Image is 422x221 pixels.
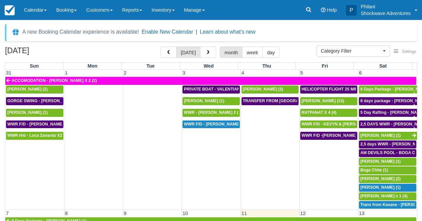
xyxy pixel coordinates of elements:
[359,86,417,94] a: 8 Days Package - [PERSON_NAME] (1)
[359,97,417,105] a: 8 days package - [PERSON_NAME] X1 (1)
[358,70,362,76] span: 6
[22,28,139,36] div: A new Booking Calendar experience is available!
[182,86,240,94] a: PRIVATE BOAT - VALENTIAN [PERSON_NAME] X 4 (4)
[64,70,68,76] span: 1
[5,47,89,59] h2: [DATE]
[64,211,68,216] span: 8
[322,63,328,69] span: Fri
[184,87,289,92] span: PRIVATE BOAT - VALENTIAN [PERSON_NAME] X 4 (4)
[360,176,401,181] span: [PERSON_NAME] (2)
[123,70,127,76] span: 2
[302,133,375,138] span: WWR F/D -[PERSON_NAME] X 15 (15)
[142,29,193,35] button: Enable New Calendar
[87,63,97,69] span: Mon
[182,97,240,105] a: [PERSON_NAME] (1)
[12,78,97,83] span: ACCOMODATION - [PERSON_NAME] X 2 (2)
[359,158,416,166] a: [PERSON_NAME] (1)
[203,63,214,69] span: Wed
[327,7,337,13] span: Help
[6,120,63,128] a: WWR F/D - [PERSON_NAME] X 1 (1)
[302,122,387,126] span: WWR F/D - KEVYN & [PERSON_NAME] 2 (2)
[359,140,416,148] a: 2,5 days WWR - [PERSON_NAME] X2 (2)
[359,184,416,192] a: [PERSON_NAME] (1)
[241,211,248,216] span: 11
[6,109,63,117] a: [PERSON_NAME] (1)
[300,132,357,140] a: WWR F/D -[PERSON_NAME] X 15 (15)
[6,97,63,105] a: GORGE SWING - [PERSON_NAME] X 2 (2)
[360,168,388,172] span: Boga Chite (1)
[182,109,240,117] a: WWR - [PERSON_NAME] 2 (2)
[359,175,416,183] a: [PERSON_NAME] (2)
[242,86,299,94] a: [PERSON_NAME] (3)
[360,133,401,138] span: [PERSON_NAME] (1)
[184,110,242,115] span: WWR - [PERSON_NAME] 2 (2)
[359,149,416,157] a: AM DEVILS POOL - BOGA CHITE X 1 (1)
[182,70,186,76] span: 3
[241,70,245,76] span: 4
[359,166,416,174] a: Boga Chite (1)
[196,29,197,35] span: |
[321,8,326,12] i: Help
[390,47,420,57] button: Settings
[359,132,417,140] a: [PERSON_NAME] (1)
[300,86,357,94] a: HELICOPTER FLIGHT 25 MINS- [PERSON_NAME] X1 (1)
[300,70,304,76] span: 5
[7,87,48,92] span: [PERSON_NAME] (2)
[346,5,357,16] div: P
[300,211,306,216] span: 12
[300,109,357,117] a: RATPANAT X 4 (4)
[6,132,63,140] a: WWR H/d - Loca Zanardo X2 (2)
[379,63,387,69] span: Sat
[182,120,240,128] a: WWR F/D - [PERSON_NAME] x3 (3)
[123,211,127,216] span: 9
[7,133,68,138] span: WWR H/d - Loca Zanardo X2 (2)
[30,63,39,69] span: Sun
[184,122,252,126] span: WWR F/D - [PERSON_NAME] x3 (3)
[402,49,416,54] span: Settings
[359,109,417,117] a: 5 Day Rafting - [PERSON_NAME] X1 (1)
[302,87,410,92] span: HELICOPTER FLIGHT 25 MINS- [PERSON_NAME] X1 (1)
[5,211,9,216] span: 7
[360,194,407,198] span: [PERSON_NAME] x 1 (4)
[242,97,299,105] a: TRANSFER FROM [GEOGRAPHIC_DATA] TO VIC FALLS - [PERSON_NAME] X 1 (1)
[7,99,89,103] span: GORGE SWING - [PERSON_NAME] X 2 (2)
[361,3,411,10] p: Philani
[6,86,63,94] a: [PERSON_NAME] (2)
[360,185,401,190] span: [PERSON_NAME] (1)
[176,47,200,58] button: [DATE]
[5,5,15,15] img: checkfront-main-nav-mini-logo.png
[358,211,365,216] span: 13
[359,192,416,200] a: [PERSON_NAME] x 1 (4)
[317,45,390,57] button: Category Filter
[262,63,271,69] span: Thu
[243,87,283,92] span: [PERSON_NAME] (3)
[5,77,416,85] a: ACCOMODATION - [PERSON_NAME] X 2 (2)
[200,29,256,35] a: Learn about what's new
[361,10,411,17] p: Shockwave Adventures
[146,63,155,69] span: Tue
[182,211,188,216] span: 10
[302,110,337,115] span: RATPANAT X 4 (4)
[300,120,357,128] a: WWR F/D - KEVYN & [PERSON_NAME] 2 (2)
[7,122,77,126] span: WWR F/D - [PERSON_NAME] X 1 (1)
[360,159,401,164] span: [PERSON_NAME] (1)
[184,99,224,103] span: [PERSON_NAME] (1)
[359,120,417,128] a: 2,5 DAYS WWR - [PERSON_NAME] X1 (1)
[7,110,48,115] span: [PERSON_NAME] (1)
[243,99,403,103] span: TRANSFER FROM [GEOGRAPHIC_DATA] TO VIC FALLS - [PERSON_NAME] X 1 (1)
[242,47,263,58] button: week
[302,99,344,103] span: [PERSON_NAME] (13)
[5,70,12,76] span: 31
[321,48,381,54] span: Category Filter
[262,47,279,58] button: day
[220,47,243,58] button: month
[359,201,416,209] a: Trans from Kasane - [PERSON_NAME] X4 (4)
[300,97,357,105] a: [PERSON_NAME] (13)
